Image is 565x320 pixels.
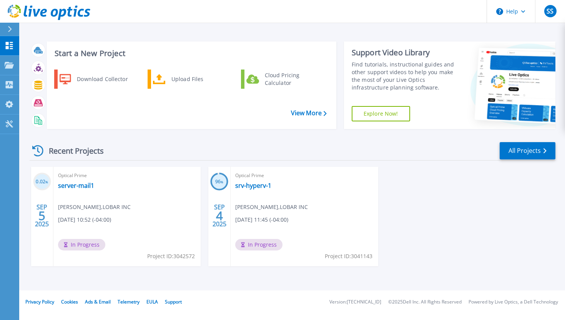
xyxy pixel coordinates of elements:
a: Ads & Email [85,298,111,305]
a: server-mail1 [58,182,94,189]
span: SS [547,8,553,14]
span: In Progress [235,239,282,250]
span: Optical Prime [58,171,196,180]
a: Privacy Policy [25,298,54,305]
span: Project ID: 3041143 [325,252,372,260]
a: Cloud Pricing Calculator [241,70,320,89]
span: [DATE] 10:52 (-04:00) [58,216,111,224]
div: Recent Projects [30,141,114,160]
div: Support Video Library [352,48,457,58]
span: % [221,180,223,184]
span: Project ID: 3042572 [147,252,195,260]
span: % [45,180,48,184]
a: Download Collector [54,70,133,89]
div: Download Collector [73,71,131,87]
div: Cloud Pricing Calculator [261,71,318,87]
a: Telemetry [118,298,140,305]
h3: Start a New Project [55,49,326,58]
div: SEP 2025 [212,202,227,230]
a: srv-hyperv-1 [235,182,271,189]
span: [PERSON_NAME] , LOBAR INC [235,203,308,211]
a: EULA [146,298,158,305]
a: All Projects [500,142,555,159]
li: © 2025 Dell Inc. All Rights Reserved [388,300,462,305]
a: Explore Now! [352,106,410,121]
li: Version: [TECHNICAL_ID] [329,300,381,305]
li: Powered by Live Optics, a Dell Technology [469,300,558,305]
div: Upload Files [168,71,224,87]
h3: 0.02 [33,177,51,186]
a: Upload Files [148,70,226,89]
a: Cookies [61,298,78,305]
a: View More [291,109,327,117]
div: SEP 2025 [35,202,49,230]
div: Find tutorials, instructional guides and other support videos to help you make the most of your L... [352,61,457,91]
span: [DATE] 11:45 (-04:00) [235,216,288,224]
span: 4 [216,212,223,219]
a: Support [165,298,182,305]
span: 5 [38,212,45,219]
span: Optical Prime [235,171,373,180]
h3: 96 [210,177,228,186]
span: [PERSON_NAME] , LOBAR INC [58,203,131,211]
span: In Progress [58,239,105,250]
